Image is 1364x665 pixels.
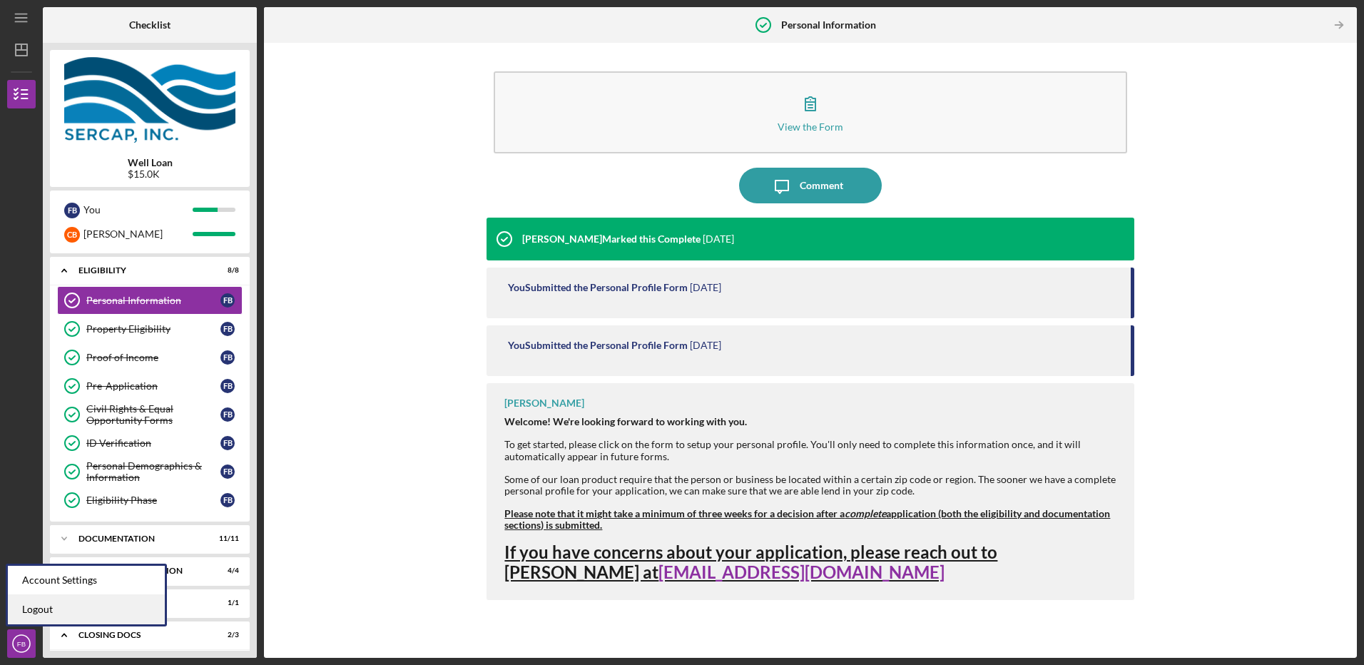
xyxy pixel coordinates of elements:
div: 8 / 8 [213,266,239,275]
div: $15.0K [128,168,173,180]
strong: If you have concerns about your application, please reach out to [PERSON_NAME] at [504,542,997,582]
time: 2025-06-06 07:56 [690,340,721,351]
div: You [83,198,193,222]
div: Personal Demographics & Information [86,460,220,483]
div: 4 / 4 [213,567,239,575]
div: F B [220,379,235,393]
button: View the Form [494,71,1126,153]
a: Logout [8,595,165,624]
div: You Submitted the Personal Profile Form [508,282,688,293]
button: Comment [739,168,882,203]
img: Product logo [50,57,250,143]
a: Personal InformationFB [57,286,243,315]
div: 11 / 11 [213,534,239,543]
div: Documentation [78,534,203,543]
div: F B [220,293,235,308]
div: To get started, please click on the form to setup your personal profile. You'll only need to comp... [504,416,1119,462]
div: ID Verification [86,437,220,449]
time: 2025-06-06 13:11 [703,233,734,245]
div: Some of our loan product require that the person or business be located within a certain zip code... [504,474,1119,497]
a: Eligibility PhaseFB [57,486,243,514]
a: [EMAIL_ADDRESS][DOMAIN_NAME] [658,562,945,582]
div: Eligibility [78,266,203,275]
div: F B [220,322,235,336]
div: CLOSING DOCS [78,631,203,639]
div: F B [220,436,235,450]
a: ID VerificationFB [57,429,243,457]
div: Eligibility Phase [86,494,220,506]
div: F B [220,407,235,422]
div: F B [220,350,235,365]
div: Personal Information [86,295,220,306]
div: Property Eligibility [86,323,220,335]
a: Property EligibilityFB [57,315,243,343]
div: View the Form [778,121,843,132]
div: You Submitted the Personal Profile Form [508,340,688,351]
strong: Welcome! We're looking forward to working with you. [504,415,747,427]
div: Account Settings [8,566,165,595]
text: FB [17,640,26,648]
div: F B [64,203,80,218]
div: [PERSON_NAME] Marked this Complete [522,233,701,245]
b: Personal Information [781,19,876,31]
div: 1 / 1 [213,599,239,607]
div: Pre-Application [86,380,220,392]
a: Civil Rights & Equal Opportunity FormsFB [57,400,243,429]
div: [PERSON_NAME] [504,397,584,409]
div: 2 / 3 [213,631,239,639]
time: 2025-06-06 07:56 [690,282,721,293]
div: Comment [800,168,843,203]
div: Civil Rights & Equal Opportunity Forms [86,403,220,426]
button: FB [7,629,36,658]
div: F B [220,465,235,479]
b: Well Loan [128,157,173,168]
strong: Please note that it might take a minimum of three weeks for a decision after a application (both ... [504,507,1110,531]
em: complete [845,507,886,519]
div: C B [64,227,80,243]
div: F B [220,493,235,507]
div: [PERSON_NAME] [83,222,193,246]
b: Checklist [129,19,170,31]
div: Proof of Income [86,352,220,363]
a: Personal Demographics & InformationFB [57,457,243,486]
a: Pre-ApplicationFB [57,372,243,400]
a: Proof of IncomeFB [57,343,243,372]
